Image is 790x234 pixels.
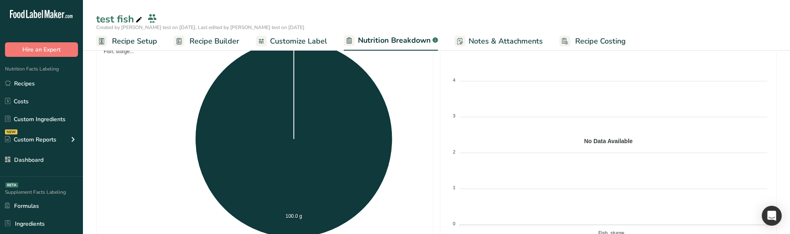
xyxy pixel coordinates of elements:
[190,36,239,47] span: Recipe Builder
[96,12,144,27] div: test fish
[5,183,18,188] div: BETA
[453,149,455,154] tspan: 2
[469,36,543,47] span: Notes & Attachments
[96,32,157,51] a: Recipe Setup
[559,32,626,51] a: Recipe Costing
[174,32,239,51] a: Recipe Builder
[358,35,431,46] span: Nutrition Breakdown
[453,185,455,190] tspan: 1
[575,36,626,47] span: Recipe Costing
[97,49,134,54] span: Fish, sturge...
[453,113,455,118] tspan: 3
[5,129,17,134] div: NEW
[762,206,782,226] div: Open Intercom Messenger
[453,221,455,226] tspan: 0
[112,36,157,47] span: Recipe Setup
[96,24,304,31] span: Created by [PERSON_NAME] test on [DATE], Last edited by [PERSON_NAME] test on [DATE]
[455,32,543,51] a: Notes & Attachments
[584,138,632,144] text: No Data Available
[453,78,455,83] tspan: 4
[5,135,56,144] div: Custom Reports
[256,32,327,51] a: Customize Label
[5,42,78,57] button: Hire an Expert
[270,36,327,47] span: Customize Label
[344,31,438,51] a: Nutrition Breakdown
